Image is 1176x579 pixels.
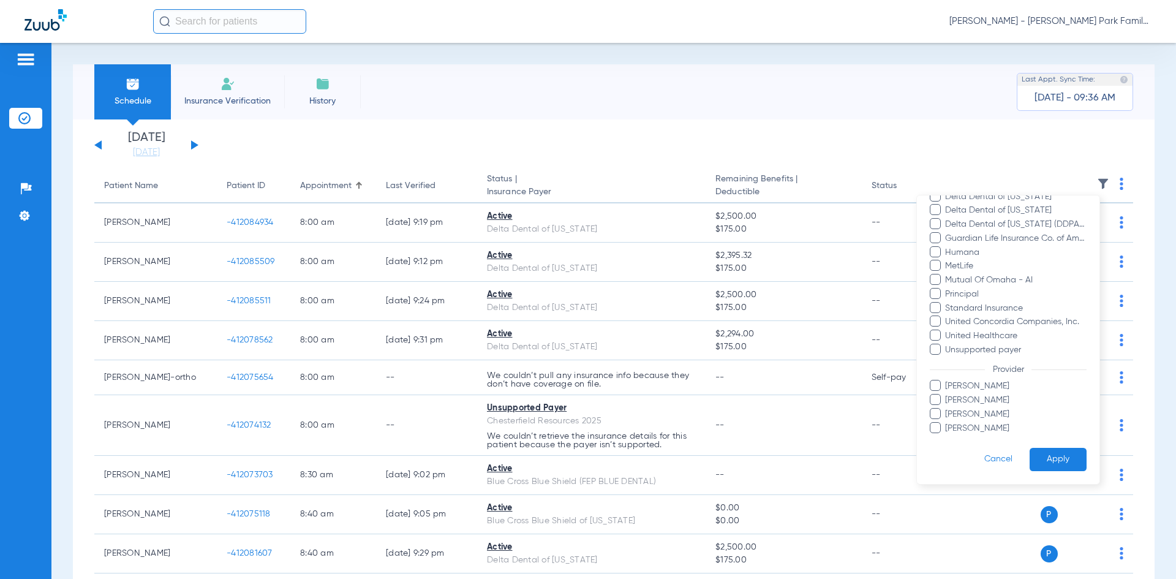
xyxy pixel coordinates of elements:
[985,365,1031,374] span: Provider
[944,408,1087,421] span: [PERSON_NAME]
[944,274,1087,287] span: Mutual Of Omaha - AI
[944,380,1087,393] span: [PERSON_NAME]
[944,232,1087,245] span: Guardian Life Insurance Co. of America
[944,344,1087,357] span: Unsupported payer
[944,218,1087,231] span: Delta Dental of [US_STATE] (DDPA) - AI
[944,316,1087,328] span: United Concordia Companies, Inc.
[1030,448,1087,472] button: Apply
[944,330,1087,342] span: United Healthcare
[944,191,1087,203] span: Delta Dental of [US_STATE]
[944,302,1087,315] span: Standard Insurance
[944,422,1087,435] span: [PERSON_NAME]
[944,288,1087,301] span: Principal
[944,394,1087,407] span: [PERSON_NAME]
[967,448,1030,472] button: Cancel
[944,260,1087,273] span: MetLife
[944,246,1087,259] span: Humana
[944,204,1087,217] span: Delta Dental of [US_STATE]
